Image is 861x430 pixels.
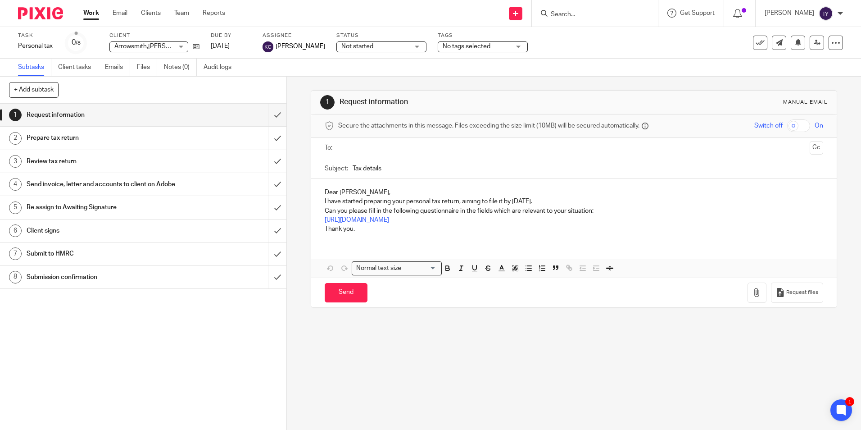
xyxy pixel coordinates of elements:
img: svg%3E [819,6,833,21]
p: I have started preparing your personal tax return, aiming to file it by [DATE]. [325,197,823,206]
div: Search for option [352,261,442,275]
span: [DATE] [211,43,230,49]
a: Client tasks [58,59,98,76]
h1: Request information [27,108,181,122]
label: Due by [211,32,251,39]
div: 7 [9,247,22,260]
span: Arrowsmith,[PERSON_NAME] [114,43,198,50]
button: Request files [771,283,823,303]
p: Dear [PERSON_NAME], [325,188,823,197]
h1: Prepare tax return [27,131,181,145]
h1: Review tax return [27,155,181,168]
a: Email [113,9,127,18]
input: Search [550,11,631,19]
p: Can you please fill in the following questionnaire in the fields which are relevant to your situa... [325,206,823,215]
label: Tags [438,32,528,39]
img: Pixie [18,7,63,19]
div: 4 [9,178,22,191]
a: Subtasks [18,59,51,76]
h1: Submit to HMRC [27,247,181,261]
span: Get Support [680,10,715,16]
span: On [815,121,823,130]
a: Clients [141,9,161,18]
img: svg%3E [263,41,273,52]
label: Task [18,32,54,39]
span: No tags selected [443,43,490,50]
div: 8 [9,271,22,284]
h1: Client signs [27,224,181,238]
span: [PERSON_NAME] [276,42,325,51]
a: Notes (0) [164,59,197,76]
a: Work [83,9,99,18]
a: Team [174,9,189,18]
div: 0 [72,37,81,48]
small: /8 [76,41,81,46]
label: Client [109,32,199,39]
div: 1 [845,397,854,406]
h1: Send invoice, letter and accounts to client on Adobe [27,178,181,191]
h1: Request information [340,97,593,107]
span: Normal text size [354,264,403,273]
a: Audit logs [204,59,238,76]
button: + Add subtask [9,82,59,97]
span: Secure the attachments in this message. Files exceeding the size limit (10MB) will be secured aut... [338,121,639,130]
a: Files [137,59,157,76]
p: Thank you. [325,224,823,233]
input: Search for option [404,264,436,273]
div: 2 [9,132,22,145]
div: 1 [320,95,335,110]
a: Emails [105,59,130,76]
a: Reports [203,9,225,18]
a: [URL][DOMAIN_NAME] [325,217,389,223]
label: Subject: [325,164,348,173]
h1: Submission confirmation [27,270,181,284]
div: 5 [9,201,22,214]
button: Cc [810,141,823,155]
div: 3 [9,155,22,168]
div: Personal tax [18,41,54,50]
div: 1 [9,109,22,121]
label: Assignee [263,32,325,39]
div: 6 [9,224,22,237]
label: Status [336,32,426,39]
span: Request files [786,289,818,296]
span: Not started [341,43,373,50]
h1: Re assign to Awaiting Signature [27,201,181,214]
label: To: [325,143,335,152]
div: Manual email [783,99,828,106]
input: Send [325,283,367,302]
span: Switch off [754,121,783,130]
p: [PERSON_NAME] [765,9,814,18]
